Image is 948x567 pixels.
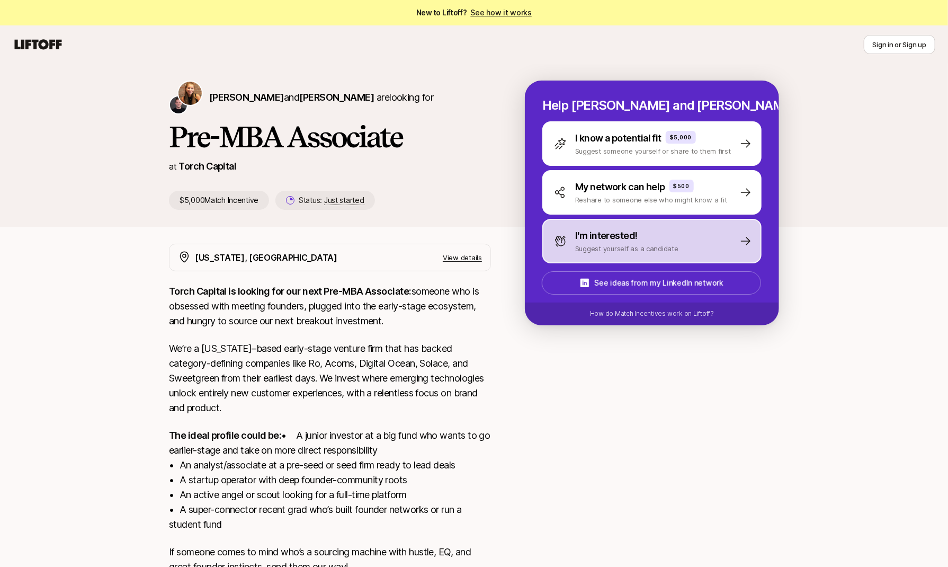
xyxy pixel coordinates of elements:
[471,8,532,17] a: See how it works
[590,309,714,318] p: How do Match Incentives work on Liftoff?
[443,252,482,263] p: View details
[169,121,491,153] h1: Pre-MBA Associate
[670,133,692,141] p: $5,000
[209,92,284,103] span: [PERSON_NAME]
[575,131,661,146] p: I know a potential fit
[542,271,761,295] button: See ideas from my LinkedIn network
[542,98,762,113] p: Help [PERSON_NAME] and [PERSON_NAME] hire
[170,96,187,113] img: Christopher Harper
[575,228,638,243] p: I'm interested!
[209,90,433,105] p: are looking for
[178,82,202,105] img: Katie Reiner
[169,191,269,210] p: $5,000 Match Incentive
[575,243,678,254] p: Suggest yourself as a candidate
[284,92,374,103] span: and
[169,341,491,415] p: We’re a [US_STATE]–based early-stage venture firm that has backed category-defining companies lik...
[575,180,665,194] p: My network can help
[594,277,723,289] p: See ideas from my LinkedIn network
[169,160,176,173] p: at
[178,161,236,172] a: Torch Capital
[324,196,364,205] span: Just started
[575,194,727,205] p: Reshare to someone else who might know a fit
[416,6,532,19] span: New to Liftoff?
[169,284,491,329] p: someone who is obsessed with meeting founders, plugged into the early-stage ecosystem, and hungry...
[674,182,690,190] p: $500
[299,92,374,103] span: [PERSON_NAME]
[195,251,337,264] p: [US_STATE], [GEOGRAPHIC_DATA]
[575,146,731,156] p: Suggest someone yourself or share to them first
[299,194,364,207] p: Status:
[864,35,935,54] button: Sign in or Sign up
[169,286,412,297] strong: Torch Capital is looking for our next Pre-MBA Associate:
[169,430,281,441] strong: The ideal profile could be:
[169,428,491,532] p: • A junior investor at a big fund who wants to go earlier-stage and take on more direct responsib...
